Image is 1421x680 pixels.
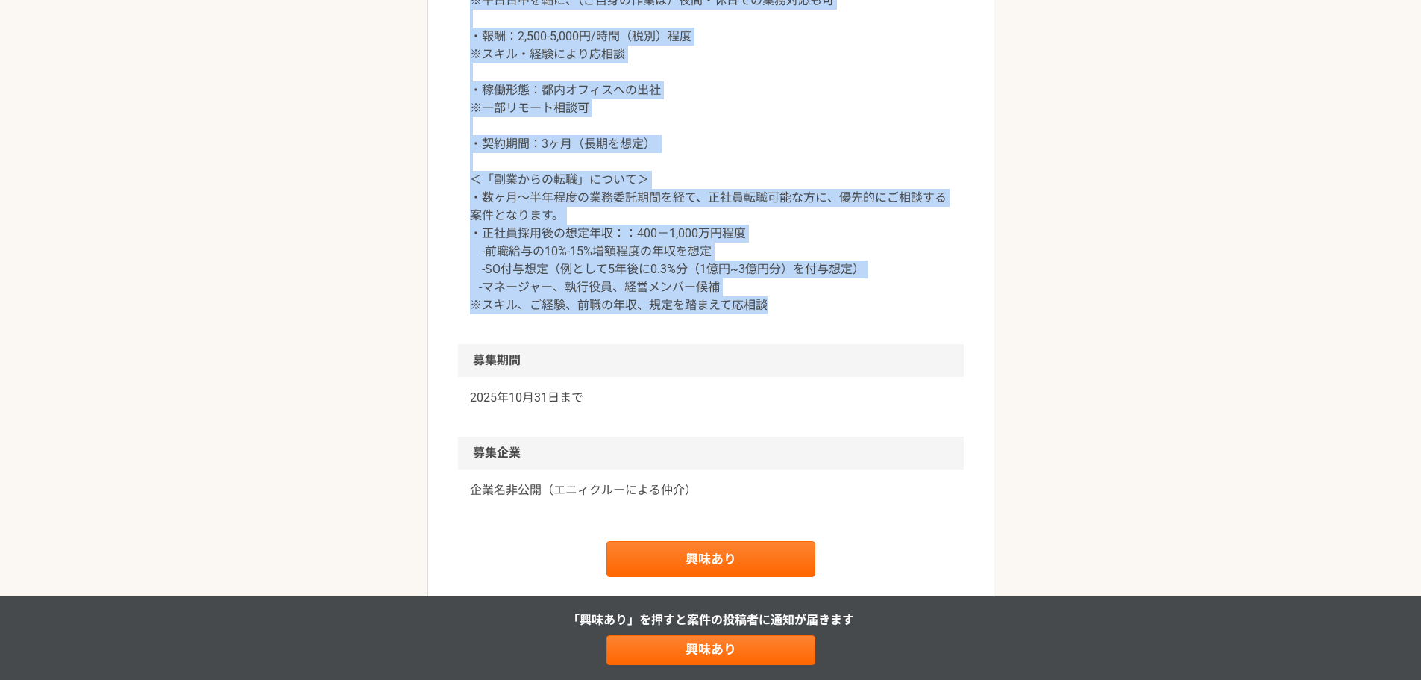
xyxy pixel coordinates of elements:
[458,344,964,377] h2: 募集期間
[568,611,854,629] p: 「興味あり」を押すと 案件の投稿者に通知が届きます
[606,541,815,577] a: 興味あり
[458,437,964,470] h2: 募集企業
[470,481,952,499] a: 企業名非公開（エニィクルーによる仲介）
[470,389,952,407] p: 2025年10月31日まで
[606,635,815,665] a: 興味あり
